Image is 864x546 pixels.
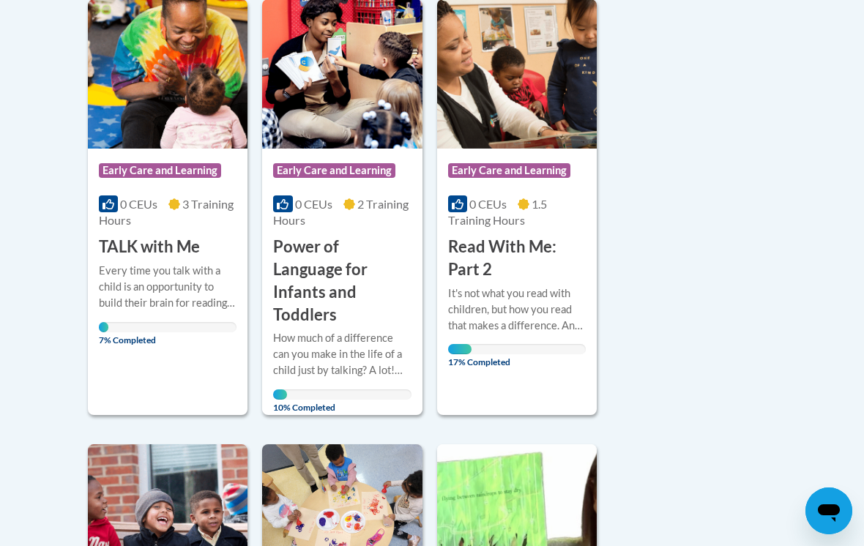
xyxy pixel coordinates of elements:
div: How much of a difference can you make in the life of a child just by talking? A lot! You can help... [273,330,411,378]
span: Early Care and Learning [99,163,221,178]
span: 0 CEUs [469,197,507,211]
h3: TALK with Me [99,236,200,258]
span: Early Care and Learning [448,163,570,178]
span: 7% Completed [99,322,108,345]
h3: Power of Language for Infants and Toddlers [273,236,411,326]
span: 0 CEUs [120,197,157,211]
iframe: Button to launch messaging window [805,487,852,534]
div: Your progress [99,322,108,332]
span: 17% Completed [448,344,472,367]
span: 10% Completed [273,389,287,413]
div: Your progress [448,344,472,354]
span: 0 CEUs [295,197,332,211]
div: Your progress [273,389,287,400]
div: It's not what you read with children, but how you read that makes a difference. And you have the ... [448,285,586,334]
h3: Read With Me: Part 2 [448,236,586,281]
span: Early Care and Learning [273,163,395,178]
div: Every time you talk with a child is an opportunity to build their brain for reading, no matter ho... [99,263,237,311]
